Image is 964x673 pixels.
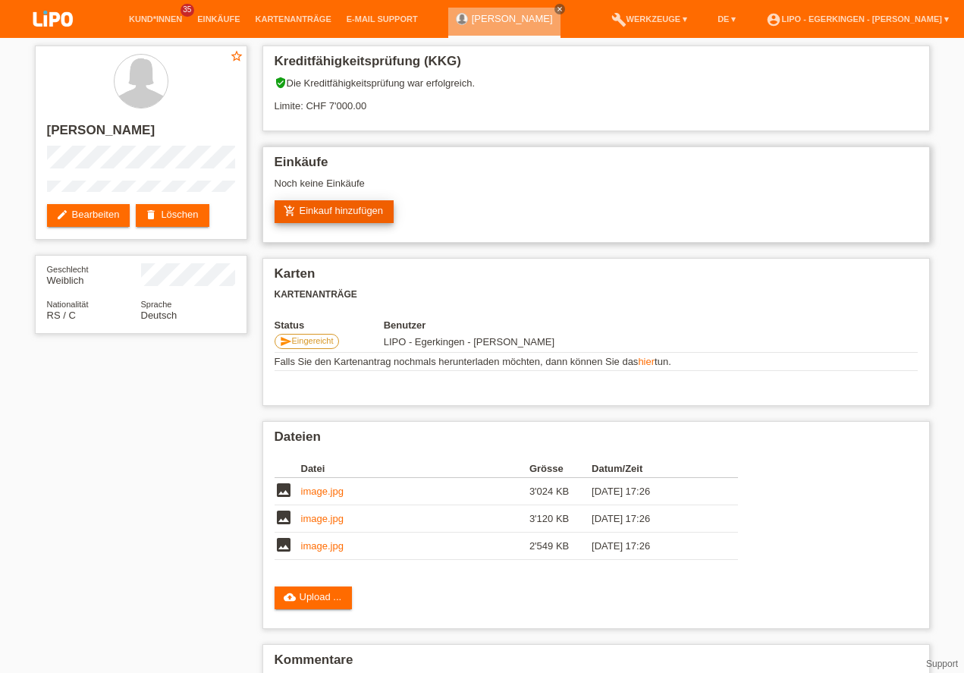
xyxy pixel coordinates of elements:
[554,4,565,14] a: close
[190,14,247,24] a: Einkäufe
[47,204,130,227] a: editBearbeiten
[592,460,716,478] th: Datum/Zeit
[275,587,353,609] a: cloud_uploadUpload ...
[556,5,564,13] i: close
[47,123,235,146] h2: [PERSON_NAME]
[47,263,141,286] div: Weiblich
[301,486,344,497] a: image.jpg
[275,200,394,223] a: add_shopping_cartEinkauf hinzufügen
[275,429,918,452] h2: Dateien
[384,319,641,331] th: Benutzer
[56,209,68,221] i: edit
[758,14,956,24] a: account_circleLIPO - Egerkingen - [PERSON_NAME] ▾
[230,49,243,65] a: star_border
[47,265,89,274] span: Geschlecht
[275,155,918,178] h2: Einkäufe
[275,319,384,331] th: Status
[472,13,553,24] a: [PERSON_NAME]
[926,659,958,669] a: Support
[275,353,918,371] td: Falls Sie den Kartenantrag nochmals herunterladen möchten, dann können Sie das tun.
[15,31,91,42] a: LIPO pay
[275,54,918,77] h2: Kreditfähigkeitsprüfung (KKG)
[301,460,529,478] th: Datei
[275,289,918,300] h3: Kartenanträge
[592,478,716,505] td: [DATE] 17:26
[275,77,918,123] div: Die Kreditfähigkeitsprüfung war erfolgreich. Limite: CHF 7'000.00
[248,14,339,24] a: Kartenanträge
[121,14,190,24] a: Kund*innen
[275,508,293,527] i: image
[638,356,655,367] a: hier
[275,536,293,554] i: image
[592,533,716,560] td: [DATE] 17:26
[141,310,177,321] span: Deutsch
[280,335,292,348] i: send
[529,505,592,533] td: 3'120 KB
[529,460,592,478] th: Grösse
[47,300,89,309] span: Nationalität
[766,12,781,27] i: account_circle
[275,266,918,289] h2: Karten
[710,14,743,24] a: DE ▾
[339,14,425,24] a: E-Mail Support
[275,77,287,89] i: verified_user
[275,481,293,499] i: image
[529,533,592,560] td: 2'549 KB
[284,205,296,217] i: add_shopping_cart
[141,300,172,309] span: Sprache
[604,14,696,24] a: buildWerkzeuge ▾
[145,209,157,221] i: delete
[230,49,243,63] i: star_border
[181,4,194,17] span: 35
[284,591,296,603] i: cloud_upload
[136,204,209,227] a: deleteLöschen
[384,336,554,348] span: 11.10.2025
[592,505,716,533] td: [DATE] 17:26
[529,478,592,505] td: 3'024 KB
[301,540,344,552] a: image.jpg
[611,12,626,27] i: build
[292,336,334,345] span: Eingereicht
[47,310,76,321] span: Serbien / C / 16.01.1989
[275,178,918,200] div: Noch keine Einkäufe
[301,513,344,524] a: image.jpg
